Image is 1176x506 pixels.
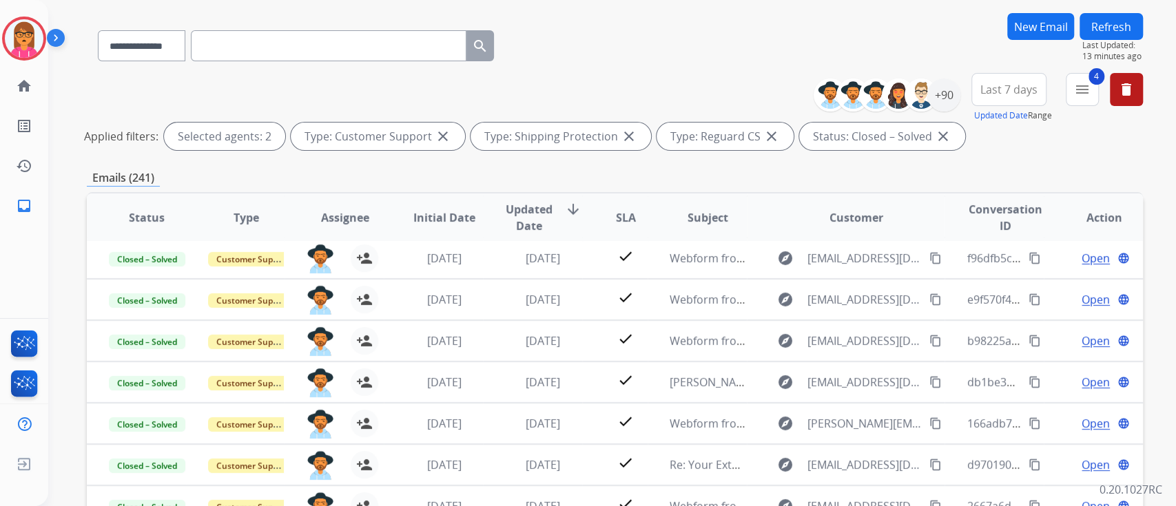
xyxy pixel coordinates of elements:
[1029,458,1041,471] mat-icon: content_copy
[1044,193,1143,242] th: Action
[426,333,461,348] span: [DATE]
[526,457,560,472] span: [DATE]
[617,413,634,430] mat-icon: check
[1066,73,1099,106] button: 4
[16,158,32,174] mat-icon: history
[1082,374,1110,390] span: Open
[807,333,922,349] span: [EMAIL_ADDRESS][DOMAIN_NAME]
[129,209,165,226] span: Status
[617,454,634,471] mat-icon: check
[471,123,651,150] div: Type: Shipping Protection
[777,333,794,349] mat-icon: explore
[670,416,1067,431] span: Webform from [PERSON_NAME][EMAIL_ADDRESS][DOMAIN_NAME] on [DATE]
[208,417,298,432] span: Customer Support
[777,374,794,390] mat-icon: explore
[356,374,373,390] mat-icon: person_add
[974,109,1052,121] span: Range
[526,375,560,390] span: [DATE]
[974,110,1028,121] button: Updated Date
[109,417,185,432] span: Closed – Solved
[87,169,160,187] p: Emails (241)
[657,123,794,150] div: Type: Reguard CS
[670,292,982,307] span: Webform from [EMAIL_ADDRESS][DOMAIN_NAME] on [DATE]
[526,251,560,266] span: [DATE]
[435,128,451,145] mat-icon: close
[670,457,816,472] span: Re: Your Extend Virtual Card
[208,376,298,390] span: Customer Support
[927,78,960,112] div: +90
[967,292,1173,307] span: e9f570f4-d2ea-4474-869d-38d5959dc0f8
[472,38,488,54] mat-icon: search
[164,123,285,150] div: Selected agents: 2
[16,78,32,94] mat-icon: home
[829,209,883,226] span: Customer
[505,201,554,234] span: Updated Date
[929,293,942,306] mat-icon: content_copy
[621,128,637,145] mat-icon: close
[307,327,334,356] img: agent-avatar
[1029,252,1041,264] mat-icon: content_copy
[16,198,32,214] mat-icon: inbox
[1082,40,1143,51] span: Last Updated:
[670,375,755,390] span: [PERSON_NAME]
[1117,458,1130,471] mat-icon: language
[291,123,465,150] div: Type: Customer Support
[109,335,185,349] span: Closed – Solved
[1080,13,1143,40] button: Refresh
[1117,376,1130,388] mat-icon: language
[967,251,1173,266] span: f96dfb5c-77a9-4377-bf8e-a24b2e8cb3ad
[670,333,982,348] span: Webform from [EMAIL_ADDRESS][DOMAIN_NAME] on [DATE]
[1118,81,1135,98] mat-icon: delete
[426,457,461,472] span: [DATE]
[688,209,728,226] span: Subject
[356,415,373,432] mat-icon: person_add
[307,244,334,273] img: agent-avatar
[307,368,334,397] img: agent-avatar
[929,376,942,388] mat-icon: content_copy
[1089,68,1104,85] span: 4
[617,248,634,264] mat-icon: check
[426,375,461,390] span: [DATE]
[426,251,461,266] span: [DATE]
[807,291,922,308] span: [EMAIL_ADDRESS][DOMAIN_NAME]
[526,292,560,307] span: [DATE]
[356,250,373,266] mat-icon: person_add
[967,201,1043,234] span: Conversation ID
[1117,417,1130,430] mat-icon: language
[777,415,794,432] mat-icon: explore
[234,209,259,226] span: Type
[777,291,794,308] mat-icon: explore
[617,372,634,388] mat-icon: check
[307,451,334,480] img: agent-avatar
[807,250,922,266] span: [EMAIL_ADDRESS][DOMAIN_NAME]
[967,333,1174,348] span: b98225a5-5f08-47f8-9fe9-50ddad84216b
[208,252,298,266] span: Customer Support
[971,73,1046,106] button: Last 7 days
[109,293,185,308] span: Closed – Solved
[670,251,982,266] span: Webform from [EMAIL_ADDRESS][DOMAIN_NAME] on [DATE]
[84,128,158,145] p: Applied filters:
[208,293,298,308] span: Customer Support
[356,333,373,349] mat-icon: person_add
[1029,335,1041,347] mat-icon: content_copy
[807,415,922,432] span: [PERSON_NAME][EMAIL_ADDRESS][DOMAIN_NAME]
[413,209,475,226] span: Initial Date
[935,128,951,145] mat-icon: close
[208,458,298,473] span: Customer Support
[1082,291,1110,308] span: Open
[321,209,369,226] span: Assignee
[617,330,634,347] mat-icon: check
[1082,250,1110,266] span: Open
[1117,293,1130,306] mat-icon: language
[777,456,794,473] mat-icon: explore
[1117,335,1130,347] mat-icon: language
[5,19,43,58] img: avatar
[967,375,1175,390] span: db1be32f-b9ac-4795-8b0b-411d3fa278f2
[526,333,560,348] span: [DATE]
[526,416,560,431] span: [DATE]
[208,335,298,349] span: Customer Support
[1082,456,1110,473] span: Open
[1029,376,1041,388] mat-icon: content_copy
[1029,293,1041,306] mat-icon: content_copy
[929,417,942,430] mat-icon: content_copy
